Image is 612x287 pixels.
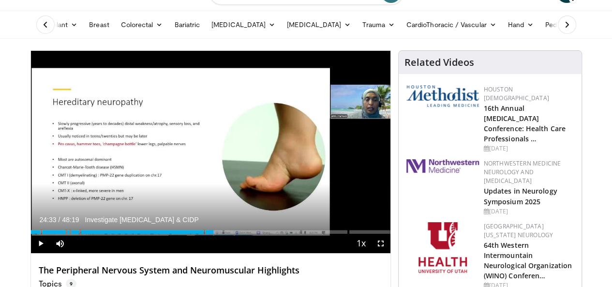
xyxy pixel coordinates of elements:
[83,15,115,34] a: Breast
[484,186,557,206] a: Updates in Neurology Symposium 2025
[40,216,57,224] span: 24:33
[31,51,390,254] video-js: Video Player
[31,234,50,253] button: Play
[85,215,198,224] span: Investigate [MEDICAL_DATA] & CIDP
[539,15,578,34] a: Pediatric
[406,159,479,173] img: 2a462fb6-9365-492a-ac79-3166a6f924d8.png.150x105_q85_autocrop_double_scale_upscale_version-0.2.jpg
[31,230,390,234] div: Progress Bar
[404,57,474,68] h4: Related Videos
[50,234,70,253] button: Mute
[39,265,383,276] h4: The Peripheral Nervous System and Neuromuscular Highlights
[352,234,371,253] button: Playback Rate
[168,15,206,34] a: Bariatric
[502,15,539,34] a: Hand
[281,15,357,34] a: [MEDICAL_DATA]
[484,207,574,216] div: [DATE]
[59,216,60,224] span: /
[406,85,479,107] img: 5e4488cc-e109-4a4e-9fd9-73bb9237ee91.png.150x105_q85_autocrop_double_scale_upscale_version-0.2.png
[115,15,169,34] a: Colorectal
[484,159,561,185] a: Northwestern Medicine Neurology and [MEDICAL_DATA]
[484,104,566,143] a: 16th Annual [MEDICAL_DATA] Conference: Health Care Professionals …
[371,234,390,253] button: Fullscreen
[484,85,549,102] a: Houston [DEMOGRAPHIC_DATA]
[484,241,572,280] a: 64th Western Intermountain Neurological Organization (WINO) Conferen…
[357,15,401,34] a: Trauma
[206,15,281,34] a: [MEDICAL_DATA]
[484,144,574,153] div: [DATE]
[418,222,467,273] img: f6362829-b0a3-407d-a044-59546adfd345.png.150x105_q85_autocrop_double_scale_upscale_version-0.2.png
[484,222,553,239] a: [GEOGRAPHIC_DATA][US_STATE] Neurology
[62,216,79,224] span: 48:19
[401,15,502,34] a: CardioThoracic / Vascular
